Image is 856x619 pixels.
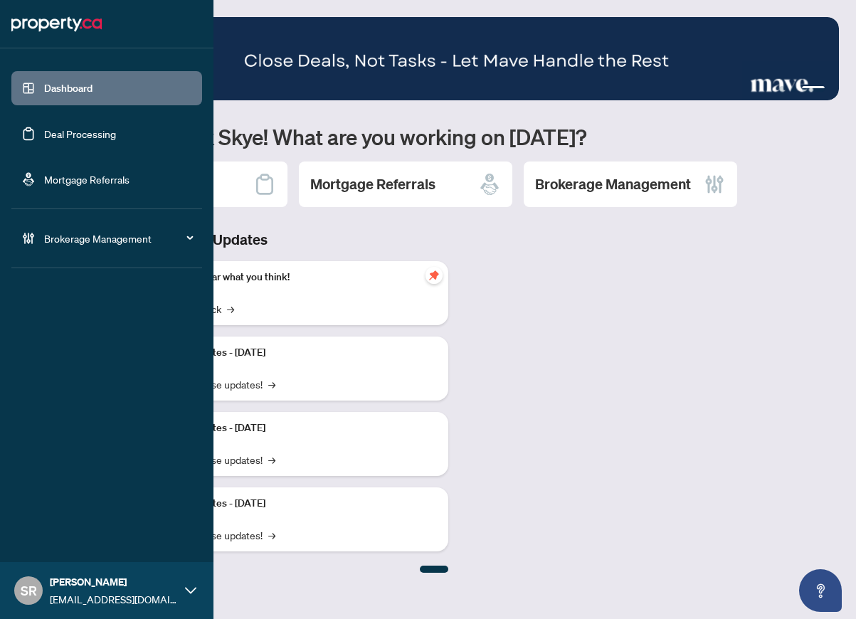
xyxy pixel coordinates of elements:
[44,231,192,246] span: Brokerage Management
[74,230,448,250] h3: Brokerage & Industry Updates
[11,13,102,36] img: logo
[779,86,785,92] button: 1
[791,86,796,92] button: 2
[535,174,691,194] h2: Brokerage Management
[44,127,116,140] a: Deal Processing
[268,376,275,392] span: →
[799,569,842,612] button: Open asap
[310,174,435,194] h2: Mortgage Referrals
[268,527,275,543] span: →
[50,591,178,607] span: [EMAIL_ADDRESS][DOMAIN_NAME]
[74,17,839,100] img: Slide 2
[74,123,839,150] h1: Welcome back Skye! What are you working on [DATE]?
[268,452,275,467] span: →
[149,345,437,361] p: Platform Updates - [DATE]
[44,173,130,186] a: Mortgage Referrals
[149,270,437,285] p: We want to hear what you think!
[227,301,234,317] span: →
[149,496,437,512] p: Platform Updates - [DATE]
[50,574,178,590] span: [PERSON_NAME]
[426,267,443,284] span: pushpin
[802,86,825,92] button: 3
[149,420,437,436] p: Platform Updates - [DATE]
[21,581,37,601] span: SR
[44,82,93,95] a: Dashboard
